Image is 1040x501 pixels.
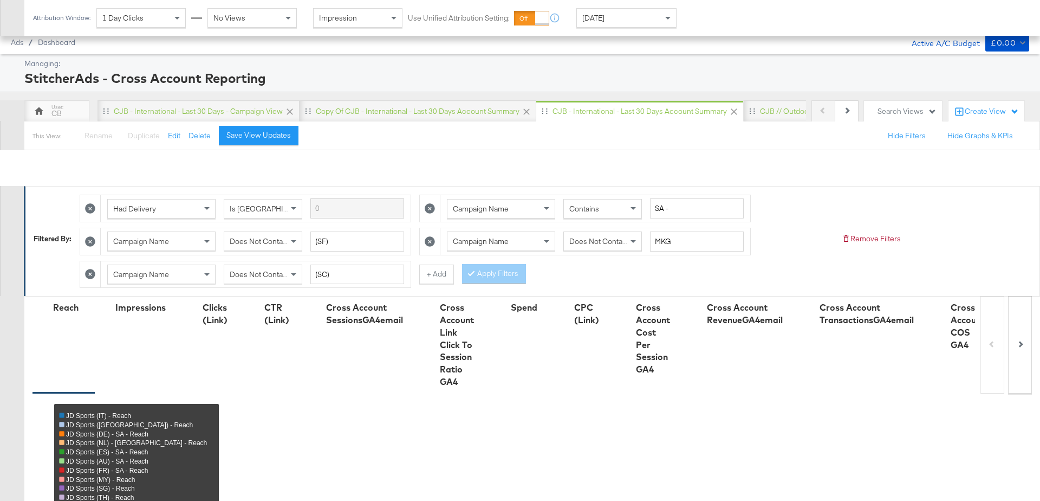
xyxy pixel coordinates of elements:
[877,106,937,117] div: Search Views
[900,34,980,50] div: Active A/C Budget
[569,204,599,214] span: Contains
[66,467,148,474] span: JD Sports (FR) - SA - Reach
[203,301,227,326] div: Clicks (Link)
[115,301,166,314] div: Impressions
[226,130,291,140] div: Save View Updates
[582,13,604,23] span: [DATE]
[32,14,91,22] div: Attribution Window:
[102,13,144,23] span: 1 Day Clicks
[128,131,160,140] span: Duplicate
[230,236,289,246] span: Does Not Contain
[440,301,474,388] div: Cross Account Link Click To Session Ratio GA4
[230,204,313,214] span: Is [GEOGRAPHIC_DATA]
[84,131,113,140] span: Rename
[23,38,38,47] span: /
[305,108,311,114] div: Drag to reorder tab
[319,13,357,23] span: Impression
[66,439,207,447] span: JD Sports (NL) - [GEOGRAPHIC_DATA] - Reach
[188,131,211,141] button: Delete
[749,108,755,114] div: Drag to reorder tab
[820,301,914,326] div: Cross Account TransactionsGA4email
[707,301,783,326] div: Cross Account RevenueGA4email
[842,234,901,244] button: Remove Filters
[991,36,1016,50] div: £0.00
[66,476,135,484] span: JD Sports (MY) - Reach
[51,108,62,119] div: CB
[168,131,180,141] button: Edit
[38,38,75,47] a: Dashboard
[542,108,548,114] div: Drag to reorder tab
[66,431,148,438] span: JD Sports (DE) - SA - Reach
[636,301,670,376] div: Cross Account Cost Per Session GA4
[114,106,283,117] div: CJB - International - Last 30 days - Campaign View
[408,13,510,23] label: Use Unified Attribution Setting:
[888,131,926,141] button: Hide Filters
[310,198,404,219] input: Enter a search term
[66,448,148,456] span: JD Sports (ES) - SA - Reach
[453,204,509,214] span: Campaign Name
[230,269,289,279] span: Does Not Contain
[985,34,1029,52] button: £0.00
[219,126,298,145] button: Save View Updates
[32,132,61,140] div: This View:
[103,108,109,114] div: Drag to reorder tab
[53,301,79,314] div: Reach
[951,301,985,351] div: Cross Account COS GA4
[965,106,1019,117] div: Create View
[511,301,537,314] div: Spend
[113,204,156,214] span: Had Delivery
[34,234,71,244] div: Filtered By:
[326,301,403,326] div: Cross Account SessionsGA4email
[264,301,289,326] div: CTR (Link)
[453,236,509,246] span: Campaign Name
[310,232,404,252] input: Enter a search term
[947,131,1013,141] button: Hide Graphs & KPIs
[213,13,245,23] span: No Views
[650,198,744,219] input: Enter a search term
[310,265,404,285] input: Enter a search term
[316,106,519,117] div: Copy of CJB - International - Last 30 days Account Summary
[760,106,815,117] div: CJB // Outdoors
[574,301,599,326] div: CPC (Link)
[66,485,135,492] span: JD Sports (SG) - Reach
[113,269,169,279] span: Campaign Name
[11,38,23,47] span: Ads
[552,106,727,117] div: CJB - International - Last 30 days Account Summary
[66,458,148,465] span: JD Sports (AU) - SA - Reach
[24,59,1026,69] div: Managing:
[66,412,131,420] span: JD Sports (IT) - Reach
[24,69,1026,87] div: StitcherAds - Cross Account Reporting
[113,236,169,246] span: Campaign Name
[66,421,193,429] span: JD Sports ([GEOGRAPHIC_DATA]) - Reach
[650,232,744,252] input: Enter a search term
[419,265,454,284] button: + Add
[569,236,628,246] span: Does Not Contain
